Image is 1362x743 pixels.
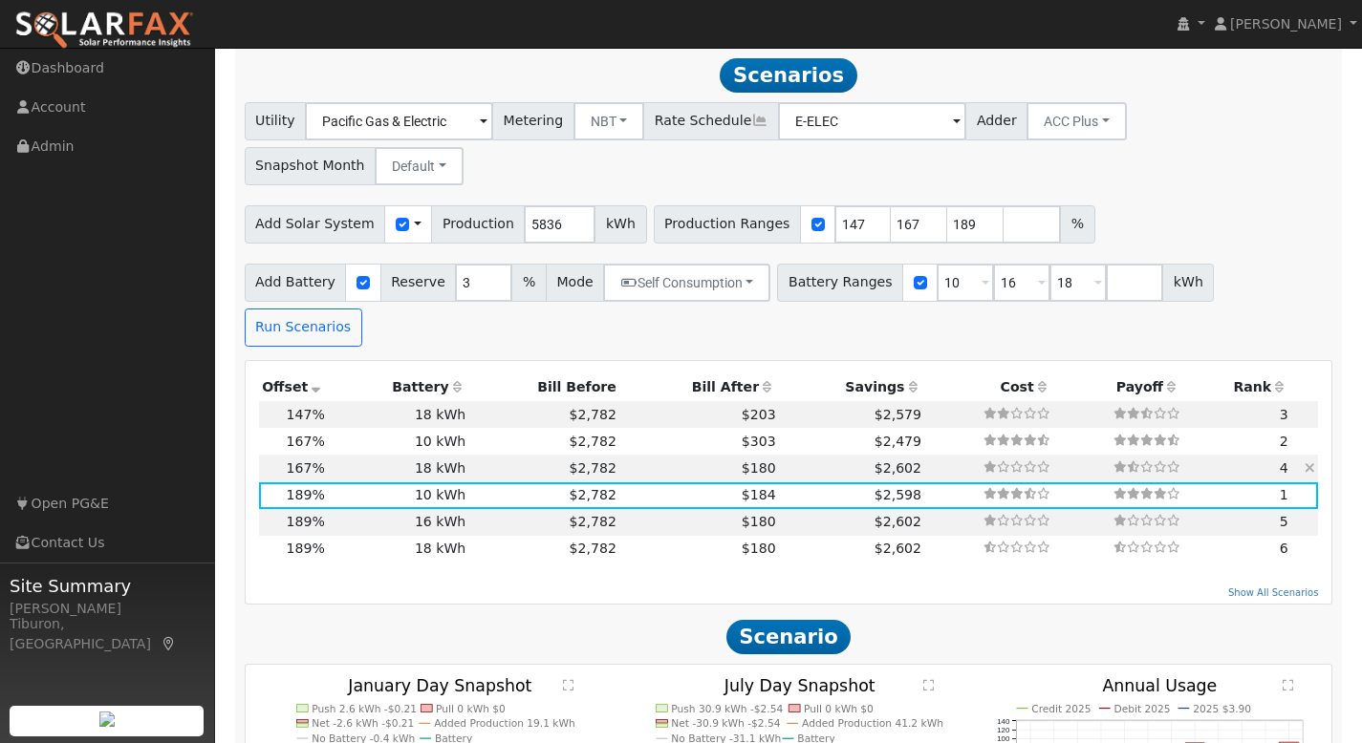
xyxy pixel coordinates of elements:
a: Map [161,636,178,651]
span: $2,602 [875,514,921,529]
span: 147% [287,407,325,422]
input: Select a Utility [305,102,493,140]
text: Added Production 19.1 kWh [434,717,575,730]
span: 167% [287,434,325,449]
th: Bill After [619,374,779,401]
img: SolarFax [14,11,194,51]
a: Show All Scenarios [249,585,1329,600]
text: 2025 $3.90 [1193,702,1251,714]
span: $2,602 [875,460,921,476]
text:  [563,679,574,691]
button: Run Scenarios [245,308,362,347]
div: Tiburon, [GEOGRAPHIC_DATA] [10,614,205,654]
span: $2,579 [875,407,921,422]
span: 189% [287,487,325,502]
span: $303 [742,434,776,449]
span: kWh [1162,264,1214,302]
span: $184 [742,487,776,502]
text: Push 30.9 kWh -$2.54 [672,702,784,714]
span: $2,782 [570,514,616,529]
th: Offset [259,374,329,401]
span: $2,602 [875,541,921,556]
span: Add Battery [245,264,347,302]
span: Snapshot Month [245,147,377,185]
span: Production Ranges [654,205,801,244]
text: Annual Usage [1102,676,1217,695]
td: 18 kWh [328,455,469,481]
text: Net -2.6 kWh -$0.21 [312,717,414,730]
span: 189% [287,541,325,556]
th: Battery [328,374,469,401]
span: Scenario [726,620,852,654]
td: 10 kWh [328,428,469,455]
span: $2,782 [570,460,616,476]
td: 18 kWh [328,536,469,563]
span: 3 [1280,407,1288,422]
span: kWh [595,205,646,244]
span: 2 [1280,434,1288,449]
span: Adder [965,102,1027,140]
span: Add Solar System [245,205,386,244]
a: Hide scenario [1305,460,1315,476]
td: 18 kWh [328,401,469,428]
img: retrieve [99,711,115,727]
text: Push 2.6 kWh -$0.21 [312,702,417,714]
text: 100 [997,734,1010,743]
span: $2,598 [875,487,921,502]
span: Mode [546,264,604,302]
span: Utility [245,102,307,140]
span: $203 [742,407,776,422]
span: 167% [287,460,325,476]
td: 10 kWh [328,482,469,509]
span: Cost [1001,379,1034,394]
span: $2,782 [570,434,616,449]
span: [PERSON_NAME] [1230,16,1342,32]
text: July Day Snapshot [724,676,876,695]
button: Default [375,147,464,185]
span: Metering [492,102,574,140]
span: $2,782 [570,407,616,422]
button: NBT [573,102,645,140]
button: ACC Plus [1027,102,1127,140]
span: Rate Schedule [643,102,779,140]
span: Reserve [380,264,457,302]
span: % [1060,205,1094,244]
span: Battery Ranges [777,264,903,302]
text: Pull 0 kWh $0 [436,702,506,714]
th: Bill Before [469,374,620,401]
span: Payoff [1116,379,1163,394]
span: Site Summary [10,573,205,599]
span: Rank [1233,379,1271,394]
text:  [923,679,935,691]
text: 140 [997,716,1010,725]
span: $180 [742,460,776,476]
text: January Day Snapshot [347,676,531,695]
span: $2,782 [570,487,616,502]
td: 16 kWh [328,509,469,536]
div: [PERSON_NAME] [10,599,205,619]
text: Added Production 41.2 kWh [802,717,943,730]
span: 5 [1280,514,1288,529]
span: Production [431,205,525,244]
span: 4 [1280,460,1288,476]
span: $2,782 [570,541,616,556]
span: 6 [1280,541,1288,556]
span: 189% [287,514,325,529]
span: % [511,264,546,302]
text: Pull 0 kWh $0 [804,702,874,714]
span: $2,479 [875,434,921,449]
input: Select a Rate Schedule [778,102,966,140]
text: Net -30.9 kWh -$2.54 [672,717,781,730]
span: Scenarios [720,58,856,93]
button: Self Consumption [603,264,770,302]
span: $180 [742,514,776,529]
span: Savings [845,379,904,394]
text: 120 [997,726,1010,734]
text:  [1283,679,1294,691]
span: $180 [742,541,776,556]
text: Credit 2025 [1031,702,1091,714]
text: Debit 2025 [1114,702,1171,714]
span: 1 [1280,487,1288,502]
